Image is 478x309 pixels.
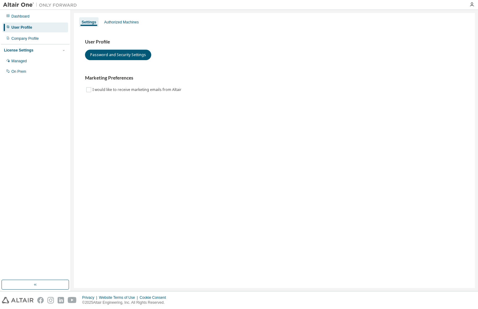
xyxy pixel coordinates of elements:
[11,59,27,64] div: Managed
[82,295,99,300] div: Privacy
[11,14,30,19] div: Dashboard
[104,20,139,25] div: Authorized Machines
[85,39,464,45] h3: User Profile
[92,86,183,93] label: I would like to receive marketing emails from Altair
[82,20,96,25] div: Settings
[99,295,140,300] div: Website Terms of Use
[68,297,77,303] img: youtube.svg
[11,69,26,74] div: On Prem
[47,297,54,303] img: instagram.svg
[140,295,169,300] div: Cookie Consent
[37,297,44,303] img: facebook.svg
[11,36,39,41] div: Company Profile
[3,2,80,8] img: Altair One
[11,25,32,30] div: User Profile
[2,297,34,303] img: altair_logo.svg
[85,75,464,81] h3: Marketing Preferences
[82,300,170,305] p: © 2025 Altair Engineering, Inc. All Rights Reserved.
[58,297,64,303] img: linkedin.svg
[85,50,151,60] button: Password and Security Settings
[4,48,33,53] div: License Settings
